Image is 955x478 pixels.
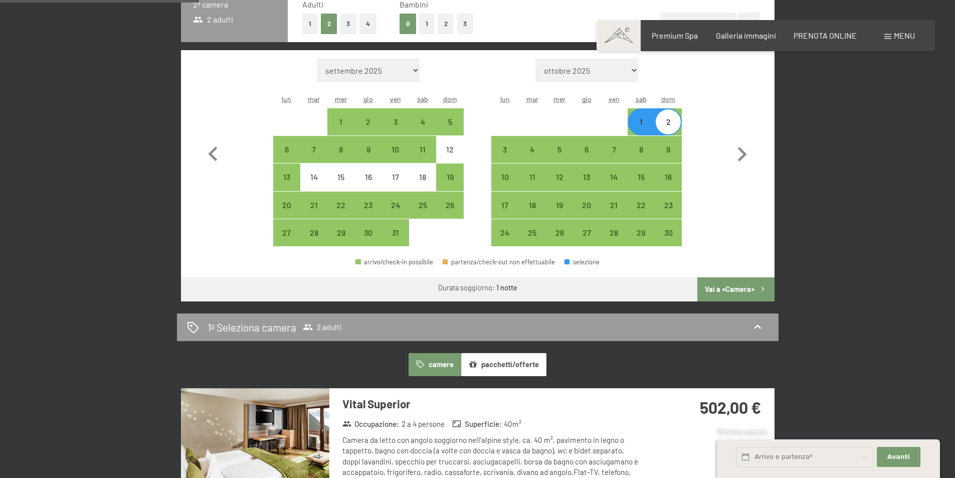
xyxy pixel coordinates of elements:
div: 27 [574,229,599,254]
div: arrivo/check-in possibile [382,219,409,246]
div: arrivo/check-in possibile [491,136,518,163]
div: 23 [656,201,681,226]
div: 7 [601,145,626,171]
div: Mon Nov 24 2025 [491,219,518,246]
div: Thu Oct 16 2025 [355,164,382,191]
div: 18 [520,201,545,226]
div: Fri Nov 28 2025 [600,219,627,246]
div: arrivo/check-in possibile [628,192,655,219]
div: arrivo/check-in non effettuabile [409,164,436,191]
div: Sun Oct 05 2025 [436,108,463,135]
div: Sun Nov 23 2025 [655,192,682,219]
div: 4 [520,145,545,171]
abbr: sabato [417,95,428,103]
div: arrivo/check-in possibile [573,164,600,191]
div: Fri Oct 03 2025 [382,108,409,135]
div: Thu Oct 09 2025 [355,136,382,163]
div: 4 [410,118,435,143]
div: Sat Oct 18 2025 [409,164,436,191]
div: Mon Oct 13 2025 [273,164,300,191]
div: 2 [656,118,681,143]
div: 11 [410,145,435,171]
div: Sun Nov 16 2025 [655,164,682,191]
div: arrivo/check-in possibile [655,192,682,219]
button: Mese successivo [727,58,756,247]
strong: Occupazione : [342,419,400,429]
div: arrivo/check-in possibile [355,219,382,246]
div: arrivo/check-in possibile [573,136,600,163]
div: 29 [629,229,654,254]
abbr: lunedì [282,95,291,103]
div: arrivo/check-in possibile [655,108,682,135]
div: 2 [356,118,381,143]
div: arrivo/check-in possibile [491,192,518,219]
div: arrivo/check-in possibile [436,108,463,135]
h2: 1º Seleziona camera [208,320,296,335]
div: Tue Oct 07 2025 [300,136,327,163]
span: 2 adulti [193,14,234,25]
div: 16 [356,173,381,198]
div: 6 [274,145,299,171]
button: pacchetti/offerte [461,353,546,376]
div: arrivo/check-in possibile [300,192,327,219]
div: 19 [547,201,572,226]
abbr: mercoledì [335,95,347,103]
div: 5 [437,118,462,143]
div: 13 [574,173,599,198]
div: Wed Nov 12 2025 [546,164,573,191]
div: Tue Oct 21 2025 [300,192,327,219]
div: arrivo/check-in possibile [409,108,436,135]
a: Premium Spa [652,31,698,40]
a: Galleria immagini [716,31,776,40]
div: 9 [656,145,681,171]
div: 22 [328,201,353,226]
button: 2 [321,14,337,34]
button: 4 [359,14,376,34]
a: PRENOTA ONLINE [794,31,857,40]
div: arrivo/check-in possibile [436,192,463,219]
div: Mon Nov 03 2025 [491,136,518,163]
div: arrivo/check-in possibile [382,108,409,135]
button: 2 [438,14,454,34]
button: Vai a «Camera» [697,277,774,301]
div: arrivo/check-in possibile [628,136,655,163]
h3: Vital Superior [342,396,641,412]
button: Avanti [877,447,920,467]
abbr: domenica [443,95,457,103]
div: arrivo/check-in possibile [382,192,409,219]
button: Aggiungi camera [661,13,736,35]
div: arrivo/check-in possibile [355,192,382,219]
div: 19 [437,173,462,198]
div: Wed Nov 19 2025 [546,192,573,219]
strong: 502,00 € [700,398,761,417]
div: Thu Nov 06 2025 [573,136,600,163]
div: 11 [520,173,545,198]
div: arrivo/check-in possibile [519,136,546,163]
div: arrivo/check-in possibile [273,164,300,191]
abbr: giovedì [582,95,592,103]
div: arrivo/check-in possibile [409,192,436,219]
div: arrivo/check-in possibile [382,136,409,163]
div: Tue Nov 11 2025 [519,164,546,191]
div: arrivo/check-in possibile [327,219,354,246]
abbr: mercoledì [553,95,565,103]
div: 17 [383,173,408,198]
div: arrivo/check-in possibile [655,219,682,246]
div: Mon Oct 20 2025 [273,192,300,219]
div: 13 [274,173,299,198]
div: Mon Oct 06 2025 [273,136,300,163]
div: 27 [274,229,299,254]
div: arrivo/check-in possibile [300,219,327,246]
div: arrivo/check-in possibile [273,136,300,163]
div: selezione [564,259,600,265]
div: arrivo/check-in possibile [273,219,300,246]
div: arrivo/check-in non effettuabile [382,164,409,191]
div: 1 [629,118,654,143]
div: 9 [356,145,381,171]
div: 20 [574,201,599,226]
abbr: domenica [661,95,675,103]
div: arrivo/check-in non effettuabile [300,164,327,191]
div: arrivo/check-in possibile [600,136,627,163]
div: Mon Nov 17 2025 [491,192,518,219]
